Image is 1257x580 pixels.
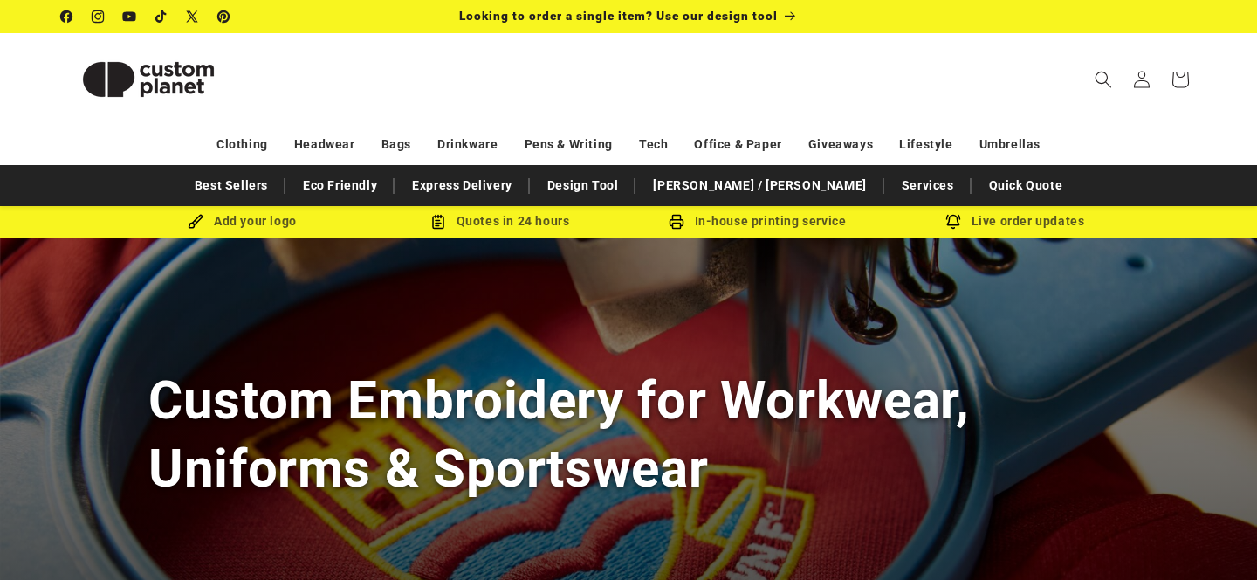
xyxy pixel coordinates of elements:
a: Design Tool [539,170,628,201]
div: Quotes in 24 hours [371,211,628,232]
a: Express Delivery [403,170,521,201]
div: Add your logo [113,211,371,232]
img: Order Updates Icon [430,214,446,230]
iframe: Chat Widget [1170,496,1257,580]
span: Looking to order a single item? Use our design tool [459,9,778,23]
a: Eco Friendly [294,170,386,201]
div: Live order updates [886,211,1144,232]
a: Umbrellas [979,129,1041,160]
img: Order updates [945,214,961,230]
a: Services [893,170,963,201]
img: In-house printing [669,214,684,230]
a: Office & Paper [694,129,781,160]
a: Lifestyle [899,129,952,160]
a: Clothing [216,129,268,160]
a: Quick Quote [980,170,1072,201]
a: Giveaways [808,129,873,160]
a: [PERSON_NAME] / [PERSON_NAME] [644,170,875,201]
a: Bags [381,129,411,160]
a: Tech [639,129,668,160]
a: Headwear [294,129,355,160]
a: Drinkware [437,129,498,160]
a: Best Sellers [186,170,277,201]
h1: Custom Embroidery for Workwear, Uniforms & Sportswear [148,367,1109,501]
img: Custom Planet [61,40,236,119]
div: In-house printing service [628,211,886,232]
summary: Search [1084,60,1123,99]
a: Custom Planet [55,33,243,125]
a: Pens & Writing [525,129,613,160]
img: Brush Icon [188,214,203,230]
